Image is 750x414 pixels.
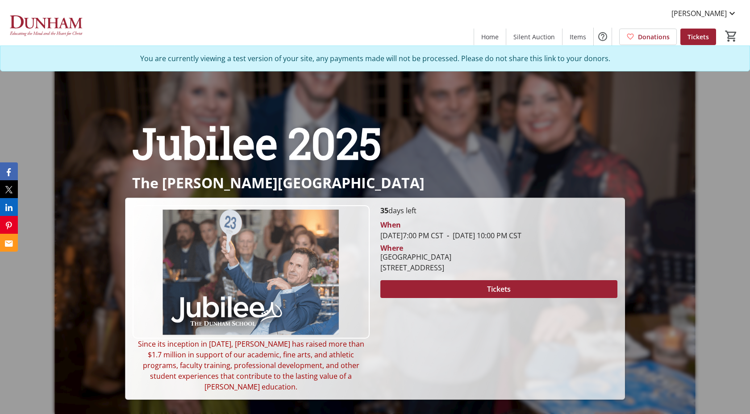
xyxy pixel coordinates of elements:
div: [GEOGRAPHIC_DATA] [380,252,451,262]
span: 35 [380,206,388,215]
button: [PERSON_NAME] [664,6,745,21]
a: Silent Auction [506,29,562,45]
div: [STREET_ADDRESS] [380,262,451,273]
span: Jubilee 2025 [132,114,382,171]
span: [PERSON_NAME] [671,8,727,19]
span: Home [481,32,499,41]
a: Tickets [680,29,716,45]
span: [DATE] 7:00 PM CST [380,231,443,240]
img: Campaign CTA Media Photo [133,205,370,339]
button: Help [594,28,612,46]
a: Donations [619,29,677,45]
a: Items [562,29,593,45]
div: Where [380,244,403,252]
img: The Dunham School's Logo [5,4,85,48]
p: days left [380,205,617,216]
button: Tickets [380,280,617,298]
span: Tickets [687,32,709,41]
button: Cart [723,28,739,44]
span: Items [570,32,586,41]
span: Silent Auction [513,32,555,41]
span: - [443,231,453,240]
span: Donations [638,32,670,41]
a: Home [474,29,506,45]
span: [DATE] 10:00 PM CST [443,231,521,240]
div: When [380,219,401,230]
p: The [PERSON_NAME][GEOGRAPHIC_DATA] [132,175,618,190]
span: Tickets [487,284,511,294]
span: Since its inception in [DATE], [PERSON_NAME] has raised more than $1.7 million in support of our ... [138,339,364,392]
